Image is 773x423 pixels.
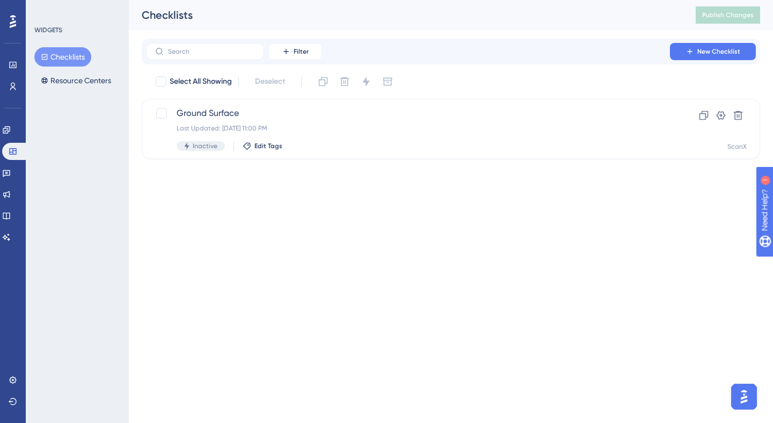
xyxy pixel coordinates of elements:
[268,43,322,60] button: Filter
[168,48,255,55] input: Search
[243,142,282,150] button: Edit Tags
[25,3,67,16] span: Need Help?
[728,381,760,413] iframe: UserGuiding AI Assistant Launcher
[696,6,760,24] button: Publish Changes
[697,47,740,56] span: New Checklist
[245,72,295,91] button: Deselect
[177,107,639,120] span: Ground Surface
[255,75,285,88] span: Deselect
[75,5,78,14] div: 1
[702,11,754,19] span: Publish Changes
[34,71,118,90] button: Resource Centers
[193,142,217,150] span: Inactive
[170,75,232,88] span: Select All Showing
[142,8,669,23] div: Checklists
[177,124,639,133] div: Last Updated: [DATE] 11:00 PM
[254,142,282,150] span: Edit Tags
[34,26,62,34] div: WIDGETS
[294,47,309,56] span: Filter
[670,43,756,60] button: New Checklist
[34,47,91,67] button: Checklists
[727,142,747,151] div: ScanX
